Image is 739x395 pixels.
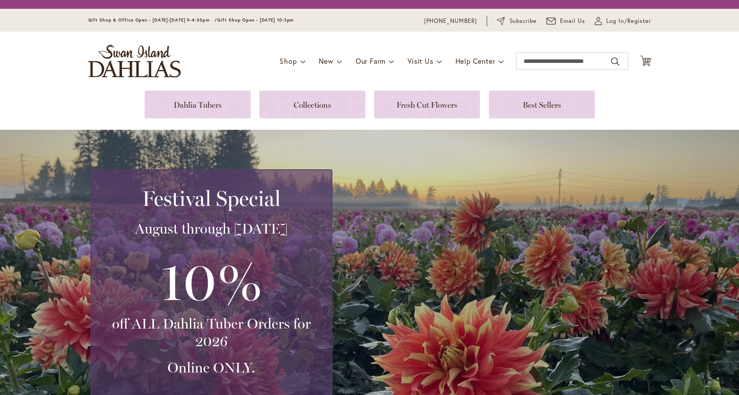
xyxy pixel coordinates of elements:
span: Help Center [455,56,495,66]
a: store logo [88,45,181,77]
span: New [319,56,333,66]
span: Gift Shop Open - [DATE] 10-3pm [217,17,294,23]
h2: Festival Special [102,186,321,211]
h3: 10% [102,246,321,315]
a: Email Us [546,17,585,26]
span: Our Farm [356,56,386,66]
h3: Online ONLY. [102,359,321,377]
span: Shop [280,56,297,66]
a: Subscribe [497,17,537,26]
span: Subscribe [510,17,537,26]
h3: off ALL Dahlia Tuber Orders for 2026 [102,315,321,350]
span: Gift Shop & Office Open - [DATE]-[DATE] 9-4:30pm / [88,17,218,23]
h3: August through [DATE] [102,220,321,238]
span: Log In/Register [606,17,651,26]
span: Visit Us [408,56,433,66]
a: Log In/Register [595,17,651,26]
a: [PHONE_NUMBER] [424,17,477,26]
span: Email Us [560,17,585,26]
